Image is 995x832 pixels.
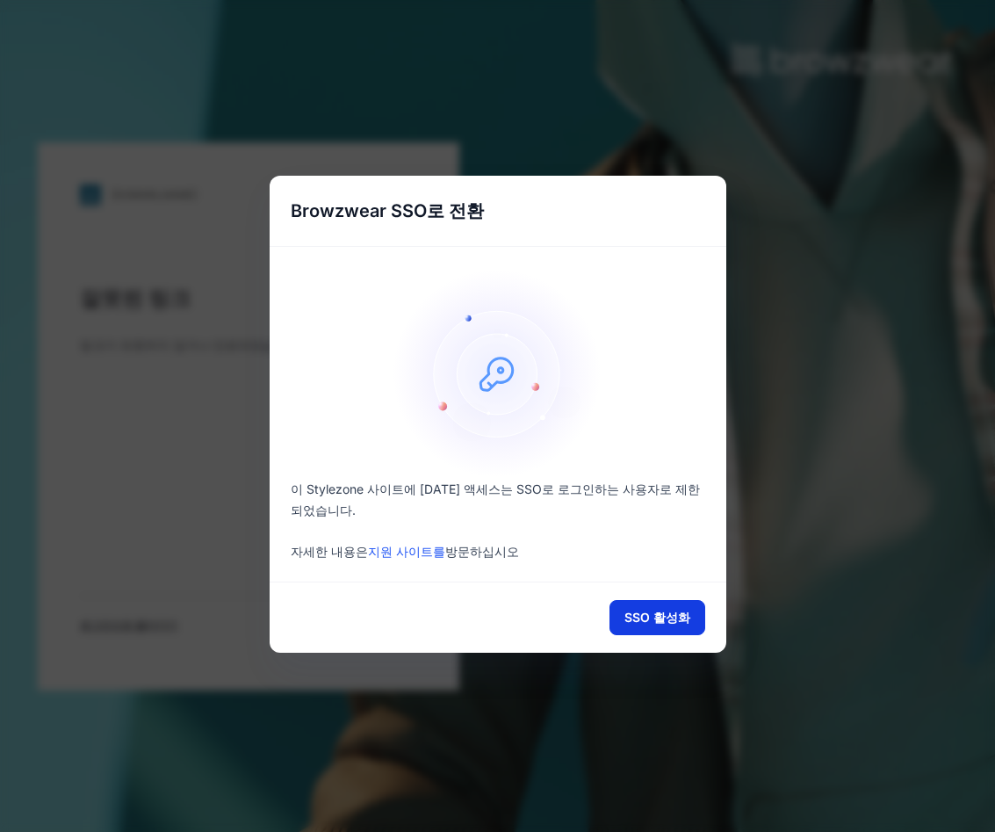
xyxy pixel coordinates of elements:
[609,600,705,635] button: SSO 활성화
[291,479,705,521] p: 이 Stylezone 사이트에 [DATE] 액세스는 SSO로 로그인하는 사용자로 제한되었습니다.
[393,268,603,479] img: onboarding-sz2.1ef2cb9c.svg
[270,176,505,246] h5: Browzwear SSO로 전환
[368,544,445,559] a: 지원 사이트를
[291,542,705,561] p: 자세한 내용은 방문하십시오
